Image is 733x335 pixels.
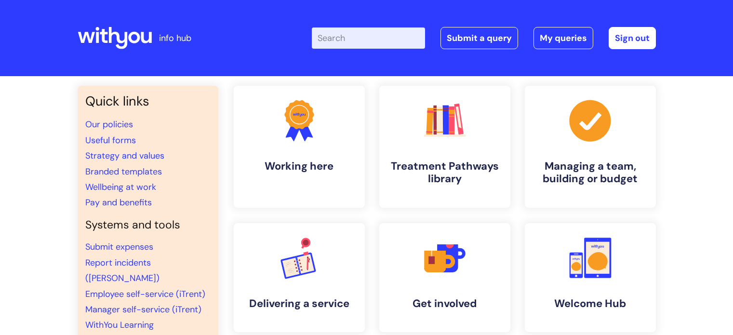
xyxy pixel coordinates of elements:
a: Report incidents ([PERSON_NAME]) [85,257,160,284]
a: Welcome Hub [525,223,656,332]
a: Manager self-service (iTrent) [85,304,201,315]
a: Branded templates [85,166,162,177]
a: Get involved [379,223,510,332]
a: WithYou Learning [85,319,154,331]
a: Employee self-service (iTrent) [85,288,205,300]
a: Sign out [609,27,656,49]
a: Strategy and values [85,150,164,161]
h4: Managing a team, building or budget [533,160,648,186]
h3: Quick links [85,94,211,109]
h4: Working here [241,160,357,173]
h4: Systems and tools [85,218,211,232]
a: Our policies [85,119,133,130]
a: Working here [234,86,365,208]
a: Submit expenses [85,241,153,253]
a: Treatment Pathways library [379,86,510,208]
div: | - [312,27,656,49]
h4: Treatment Pathways library [387,160,503,186]
a: Useful forms [85,134,136,146]
a: Managing a team, building or budget [525,86,656,208]
a: Submit a query [440,27,518,49]
a: Pay and benefits [85,197,152,208]
a: Delivering a service [234,223,365,332]
a: My queries [533,27,593,49]
h4: Welcome Hub [533,297,648,310]
h4: Delivering a service [241,297,357,310]
h4: Get involved [387,297,503,310]
input: Search [312,27,425,49]
p: info hub [159,30,191,46]
a: Wellbeing at work [85,181,156,193]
